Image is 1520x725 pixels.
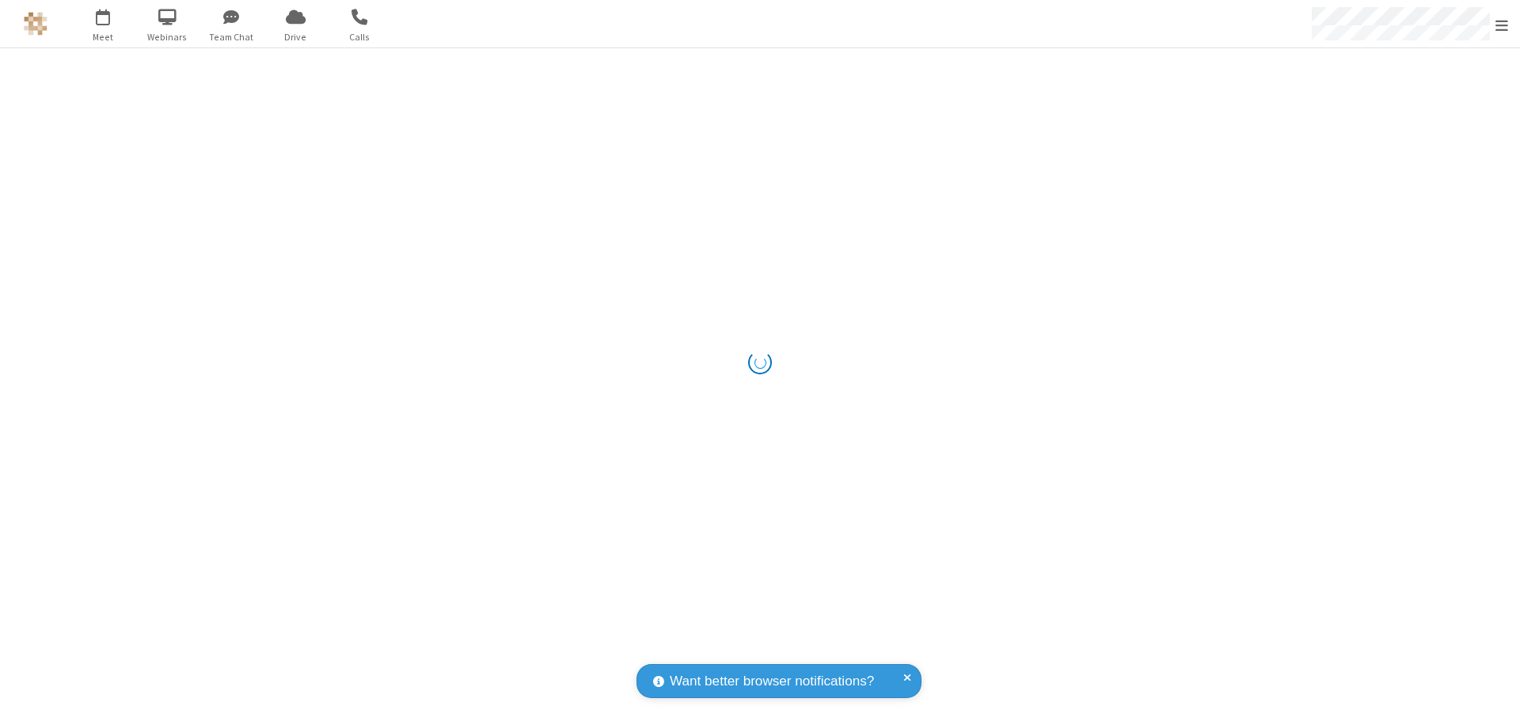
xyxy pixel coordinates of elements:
[138,30,197,44] span: Webinars
[24,12,47,36] img: QA Selenium DO NOT DELETE OR CHANGE
[330,30,389,44] span: Calls
[202,30,261,44] span: Team Chat
[670,671,874,692] span: Want better browser notifications?
[266,30,325,44] span: Drive
[74,30,133,44] span: Meet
